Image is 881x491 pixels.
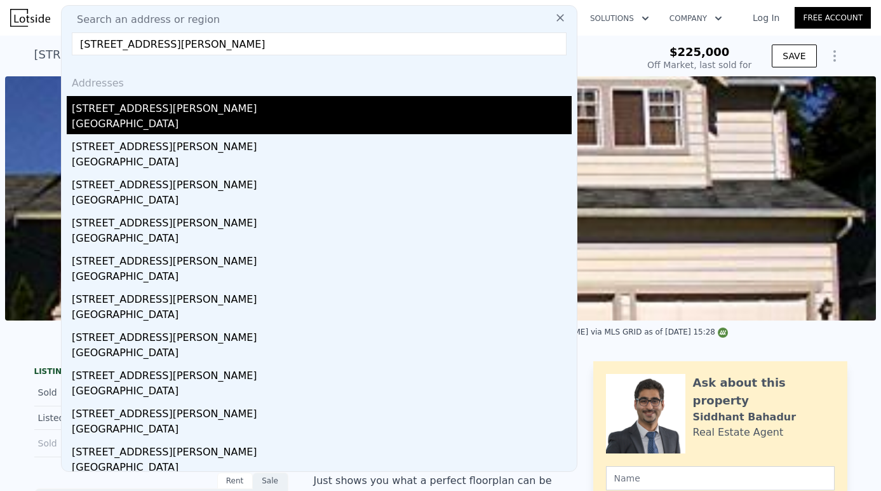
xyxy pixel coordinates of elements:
[34,366,288,379] div: LISTING & SALE HISTORY
[659,7,732,30] button: Company
[72,96,572,116] div: [STREET_ADDRESS][PERSON_NAME]
[34,46,316,64] div: [STREET_ADDRESS] , [PERSON_NAME] , WA 98208
[67,12,220,27] span: Search an address or region
[580,7,659,30] button: Solutions
[795,7,871,29] a: Free Account
[72,116,572,134] div: [GEOGRAPHIC_DATA]
[72,172,572,193] div: [STREET_ADDRESS][PERSON_NAME]
[72,134,572,155] div: [STREET_ADDRESS][PERSON_NAME]
[72,401,572,422] div: [STREET_ADDRESS][PERSON_NAME]
[72,345,572,363] div: [GEOGRAPHIC_DATA]
[72,325,572,345] div: [STREET_ADDRESS][PERSON_NAME]
[10,9,50,27] img: Lotside
[72,363,572,384] div: [STREET_ADDRESS][PERSON_NAME]
[38,384,151,401] div: Sold
[38,411,151,424] div: Listed
[72,32,567,55] input: Enter an address, city, region, neighborhood or zip code
[72,460,572,478] div: [GEOGRAPHIC_DATA]
[718,328,728,338] img: NWMLS Logo
[72,439,572,460] div: [STREET_ADDRESS][PERSON_NAME]
[693,425,784,440] div: Real Estate Agent
[72,384,572,401] div: [GEOGRAPHIC_DATA]
[606,466,835,490] input: Name
[72,211,572,231] div: [STREET_ADDRESS][PERSON_NAME]
[72,193,572,211] div: [GEOGRAPHIC_DATA]
[737,11,795,24] a: Log In
[72,422,572,439] div: [GEOGRAPHIC_DATA]
[72,307,572,325] div: [GEOGRAPHIC_DATA]
[72,287,572,307] div: [STREET_ADDRESS][PERSON_NAME]
[772,45,816,67] button: SAVE
[669,45,730,59] span: $225,000
[217,473,253,489] div: Rent
[72,249,572,269] div: [STREET_ADDRESS][PERSON_NAME]
[72,269,572,287] div: [GEOGRAPHIC_DATA]
[72,155,572,172] div: [GEOGRAPHIC_DATA]
[822,43,847,69] button: Show Options
[67,66,572,96] div: Addresses
[72,231,572,249] div: [GEOGRAPHIC_DATA]
[38,435,151,452] div: Sold
[693,374,835,410] div: Ask about this property
[5,76,876,321] img: Sale: 149564273 Parcel: 103480267
[693,410,797,425] div: Siddhant Bahadur
[647,59,751,71] div: Off Market, last sold for
[253,473,288,489] div: Sale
